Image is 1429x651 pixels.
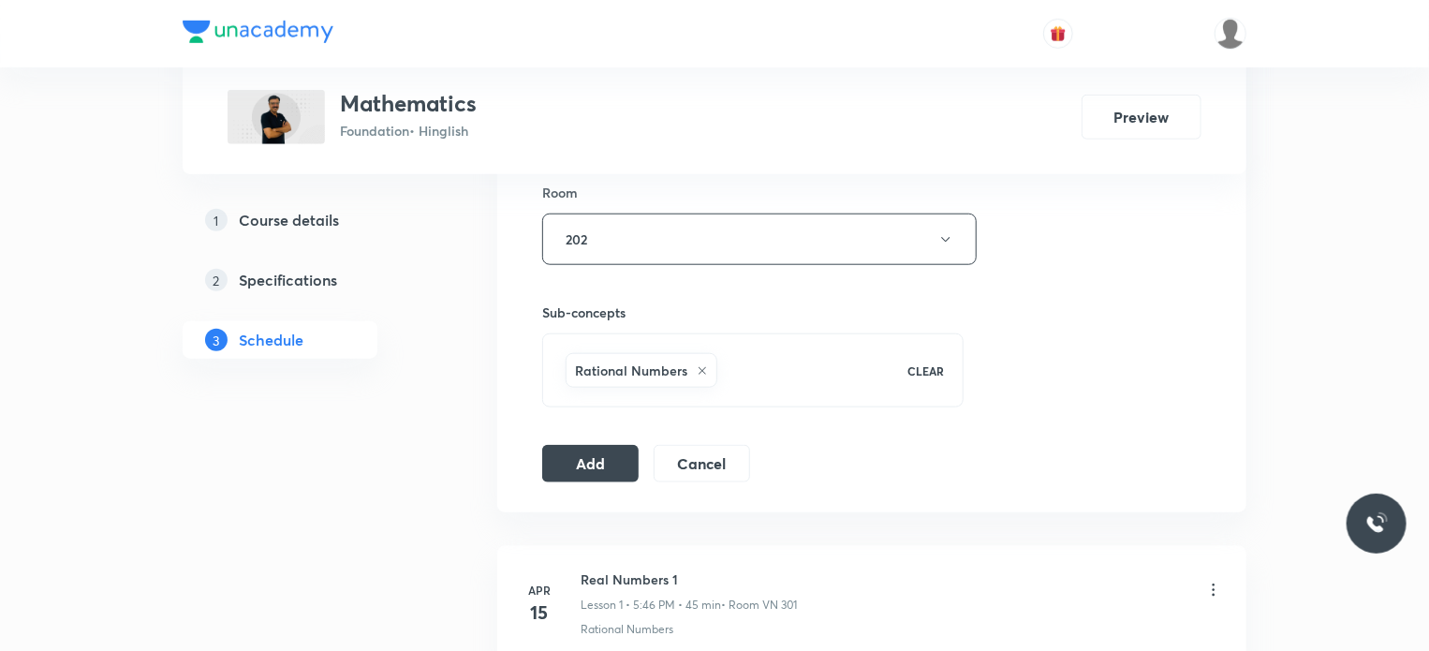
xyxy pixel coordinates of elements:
h5: Course details [239,209,339,231]
button: avatar [1043,19,1073,49]
h6: Room [542,183,578,202]
img: avatar [1050,25,1067,42]
h3: Mathematics [340,90,477,117]
a: 1Course details [183,201,437,239]
button: Add [542,445,639,482]
p: Lesson 1 • 5:46 PM • 45 min [581,597,721,614]
p: 3 [205,329,228,351]
button: Cancel [654,445,750,482]
h6: Rational Numbers [575,361,687,380]
p: • Room VN 301 [721,597,797,614]
p: 1 [205,209,228,231]
img: ttu [1365,512,1388,535]
img: Dhirendra singh [1215,18,1246,50]
h6: Real Numbers 1 [581,570,797,589]
img: FBDC1720-9AB1-4D13-A2D4-6A696BDAF092_plus.png [228,90,325,144]
button: 202 [542,214,977,265]
p: Rational Numbers [581,621,673,638]
a: 2Specifications [183,261,437,299]
h5: Schedule [239,329,303,351]
p: Foundation • Hinglish [340,121,477,141]
p: CLEAR [907,362,944,379]
h4: 15 [521,599,558,627]
button: Preview [1082,95,1201,140]
h5: Specifications [239,269,337,291]
h6: Sub-concepts [542,303,964,322]
p: 2 [205,269,228,291]
a: Company Logo [183,21,333,48]
img: Company Logo [183,21,333,43]
h6: Apr [521,582,558,599]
